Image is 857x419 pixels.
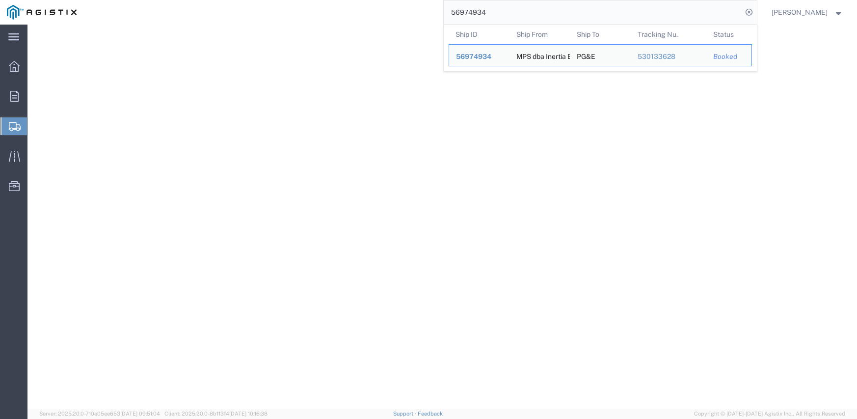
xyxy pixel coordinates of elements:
th: Status [706,25,752,44]
th: Ship ID [449,25,509,44]
span: Chantelle Bower [772,7,828,18]
span: Server: 2025.20.0-710e05ee653 [39,411,160,417]
span: [DATE] 10:16:38 [229,411,268,417]
span: Copyright © [DATE]-[DATE] Agistix Inc., All Rights Reserved [694,410,845,418]
th: Ship To [570,25,631,44]
div: MPS dba Inertia Engineering & Machine Works Inc [516,45,563,66]
span: 56974934 [456,53,491,60]
button: [PERSON_NAME] [771,6,844,18]
span: Client: 2025.20.0-8b113f4 [164,411,268,417]
a: Feedback [418,411,443,417]
img: logo [7,5,77,20]
div: PG&E [577,45,595,66]
a: Support [393,411,418,417]
th: Tracking Nu. [630,25,706,44]
input: Search for shipment number, reference number [444,0,742,24]
div: Booked [713,52,745,62]
div: 56974934 [456,52,503,62]
iframe: FS Legacy Container [27,25,857,409]
table: Search Results [449,25,757,71]
div: 530133628 [637,52,699,62]
span: [DATE] 09:51:04 [120,411,160,417]
th: Ship From [509,25,570,44]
